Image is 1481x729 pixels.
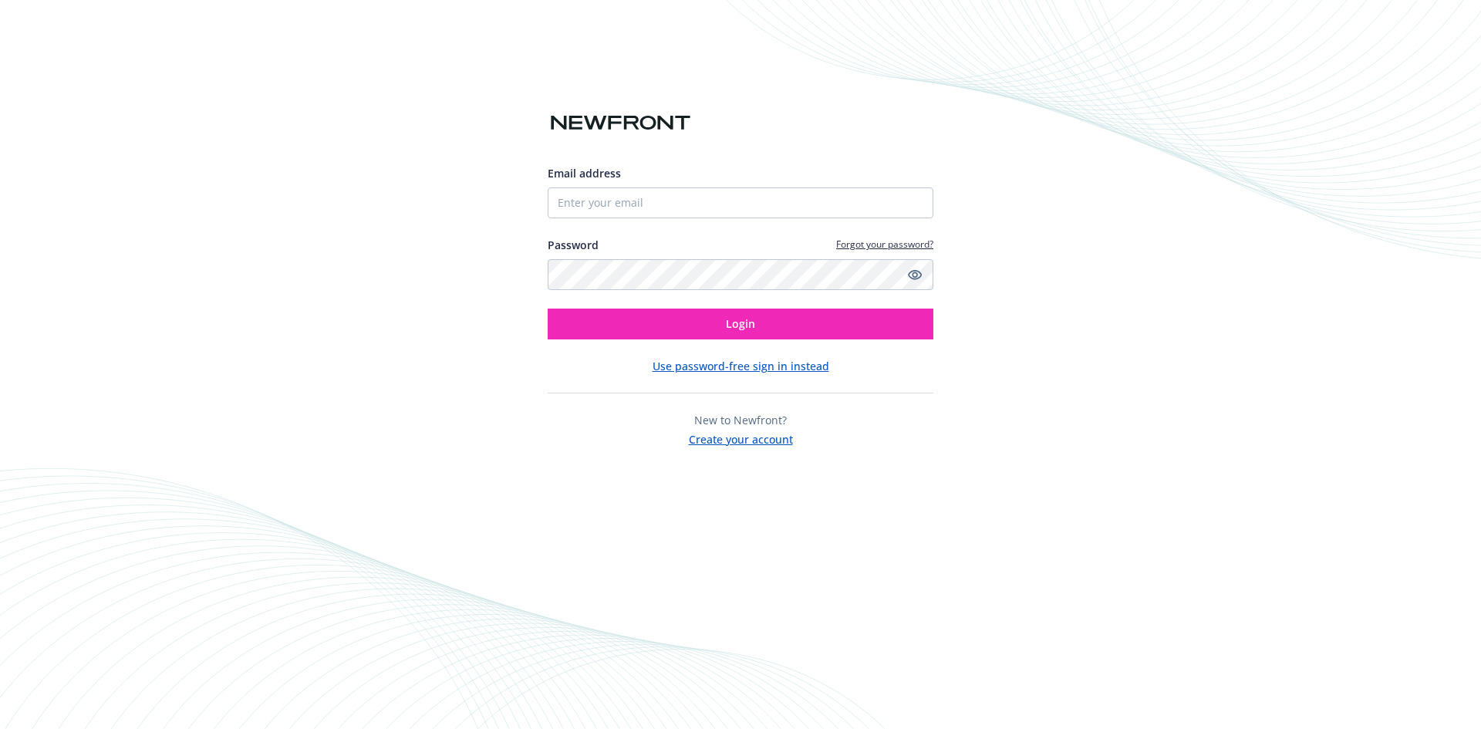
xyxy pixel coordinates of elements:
[548,237,599,253] label: Password
[548,166,621,181] span: Email address
[548,259,933,290] input: Enter your password
[653,358,829,374] button: Use password-free sign in instead
[726,316,755,331] span: Login
[694,413,787,427] span: New to Newfront?
[548,309,933,339] button: Login
[548,187,933,218] input: Enter your email
[836,238,933,251] a: Forgot your password?
[689,428,793,447] button: Create your account
[548,110,693,137] img: Newfront logo
[906,265,924,284] a: Show password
